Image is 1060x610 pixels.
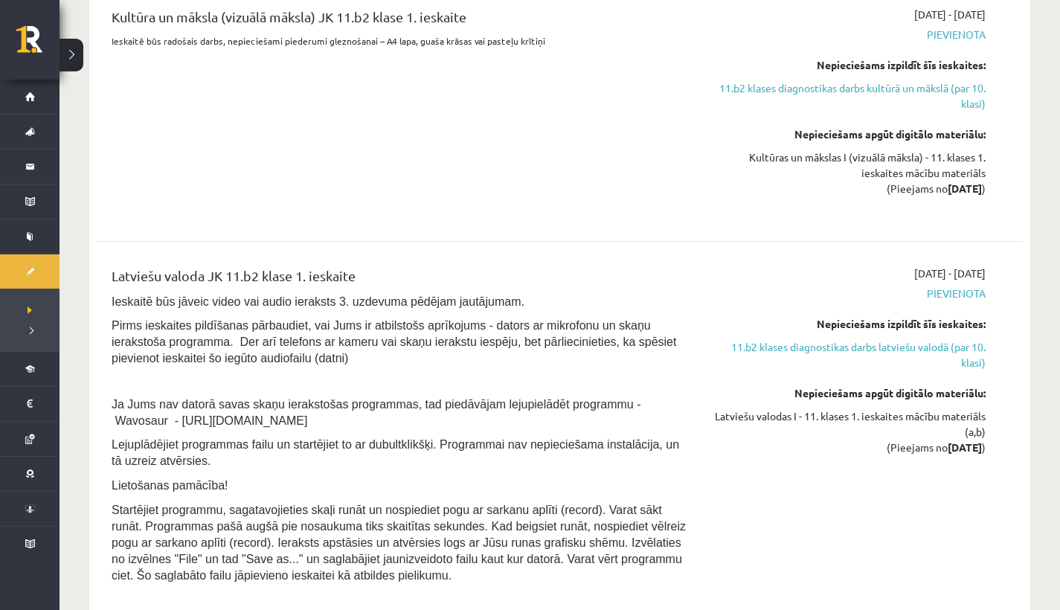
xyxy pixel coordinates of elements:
[948,182,982,195] strong: [DATE]
[112,7,687,34] div: Kultūra un māksla (vizuālā māksla) JK 11.b2 klase 1. ieskaite
[948,440,982,454] strong: [DATE]
[914,266,986,281] span: [DATE] - [DATE]
[709,385,986,401] div: Nepieciešams apgūt digitālo materiālu:
[914,7,986,22] span: [DATE] - [DATE]
[709,150,986,196] div: Kultūras un mākslas I (vizuālā māksla) - 11. klases 1. ieskaites mācību materiāls (Pieejams no )
[112,479,228,492] span: Lietošanas pamācība!
[709,286,986,301] span: Pievienota
[709,316,986,332] div: Nepieciešams izpildīt šīs ieskaites:
[709,57,986,73] div: Nepieciešams izpildīt šīs ieskaites:
[112,295,524,308] span: Ieskaitē būs jāveic video vai audio ieraksts 3. uzdevuma pēdējam jautājumam.
[709,80,986,112] a: 11.b2 klases diagnostikas darbs kultūrā un mākslā (par 10. klasi)
[112,319,676,365] span: Pirms ieskaites pildīšanas pārbaudiet, vai Jums ir atbilstošs aprīkojums - dators ar mikrofonu un...
[112,34,687,48] p: Ieskaitē būs radošais darbs, nepieciešami piederumi gleznošanai – A4 lapa, guaša krāsas vai paste...
[112,266,687,293] div: Latviešu valoda JK 11.b2 klase 1. ieskaite
[709,408,986,455] div: Latviešu valodas I - 11. klases 1. ieskaites mācību materiāls (a,b) (Pieejams no )
[112,438,679,467] span: Lejuplādējiet programmas failu un startējiet to ar dubultklikšķi. Programmai nav nepieciešama ins...
[112,504,686,582] span: Startējiet programmu, sagatavojieties skaļi runāt un nospiediet pogu ar sarkanu aplīti (record). ...
[709,27,986,42] span: Pievienota
[709,339,986,370] a: 11.b2 klases diagnostikas darbs latviešu valodā (par 10. klasi)
[112,398,640,427] span: Ja Jums nav datorā savas skaņu ierakstošas programmas, tad piedāvājam lejupielādēt programmu - Wa...
[709,126,986,142] div: Nepieciešams apgūt digitālo materiālu:
[16,26,60,63] a: Rīgas 1. Tālmācības vidusskola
